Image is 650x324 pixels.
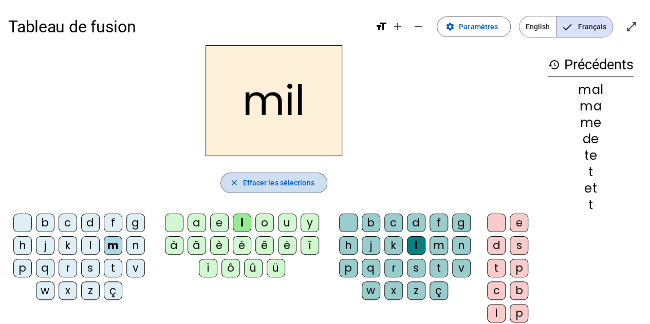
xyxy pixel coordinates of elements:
[81,236,100,255] div: l
[210,214,229,232] div: e
[244,259,263,277] div: û
[104,236,122,255] div: m
[165,236,183,255] div: à
[375,21,387,33] mat-icon: format_size
[548,166,634,178] div: t
[430,259,448,277] div: t
[267,259,285,277] div: ü
[384,236,403,255] div: k
[278,236,296,255] div: ë
[81,259,100,277] div: s
[233,236,251,255] div: é
[126,259,145,277] div: v
[210,236,229,255] div: è
[548,182,634,195] div: et
[233,214,251,232] div: i
[407,236,425,255] div: l
[59,281,77,300] div: x
[519,16,613,37] mat-button-toggle-group: Language selection
[548,149,634,162] div: te
[339,259,358,277] div: p
[510,214,528,232] div: e
[104,259,122,277] div: t
[36,214,54,232] div: b
[229,178,238,187] mat-icon: close
[362,259,380,277] div: q
[278,214,296,232] div: u
[430,214,448,232] div: f
[445,22,455,31] mat-icon: settings
[510,304,528,322] div: p
[220,173,327,193] button: Effacer les sélections
[548,100,634,112] div: ma
[59,214,77,232] div: c
[487,304,506,322] div: l
[487,281,506,300] div: c
[81,214,100,232] div: d
[407,214,425,232] div: d
[126,214,145,232] div: g
[548,53,634,77] h3: Précédents
[255,236,274,255] div: ê
[452,259,471,277] div: v
[548,133,634,145] div: de
[199,259,217,277] div: ï
[452,236,471,255] div: n
[362,281,380,300] div: w
[387,16,408,37] button: Augmenter la taille de la police
[301,236,319,255] div: î
[487,236,506,255] div: d
[188,236,206,255] div: â
[408,16,429,37] button: Diminuer la taille de la police
[407,259,425,277] div: s
[510,281,528,300] div: b
[126,236,145,255] div: n
[59,259,77,277] div: r
[301,214,319,232] div: y
[452,214,471,232] div: g
[36,281,54,300] div: w
[407,281,425,300] div: z
[621,16,642,37] button: Entrer en plein écran
[255,214,274,232] div: o
[437,16,511,37] button: Paramètres
[104,281,122,300] div: ç
[519,16,556,37] span: English
[548,84,634,96] div: mal
[339,236,358,255] div: h
[221,259,240,277] div: ô
[384,214,403,232] div: c
[548,117,634,129] div: me
[430,236,448,255] div: m
[625,21,638,33] mat-icon: open_in_full
[206,45,342,156] h2: mil
[36,259,54,277] div: q
[188,214,206,232] div: a
[384,281,403,300] div: x
[36,236,54,255] div: j
[362,214,380,232] div: b
[392,21,404,33] mat-icon: add
[243,177,314,189] span: Effacer les sélections
[81,281,100,300] div: z
[13,259,32,277] div: p
[104,214,122,232] div: f
[548,199,634,211] div: t
[59,236,77,255] div: k
[430,281,448,300] div: ç
[8,10,367,43] h1: Tableau de fusion
[487,259,506,277] div: t
[510,259,528,277] div: p
[362,236,380,255] div: j
[13,236,32,255] div: h
[548,59,560,71] mat-icon: history
[510,236,528,255] div: s
[412,21,424,33] mat-icon: remove
[556,16,612,37] span: Français
[459,21,498,33] span: Paramètres
[384,259,403,277] div: r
